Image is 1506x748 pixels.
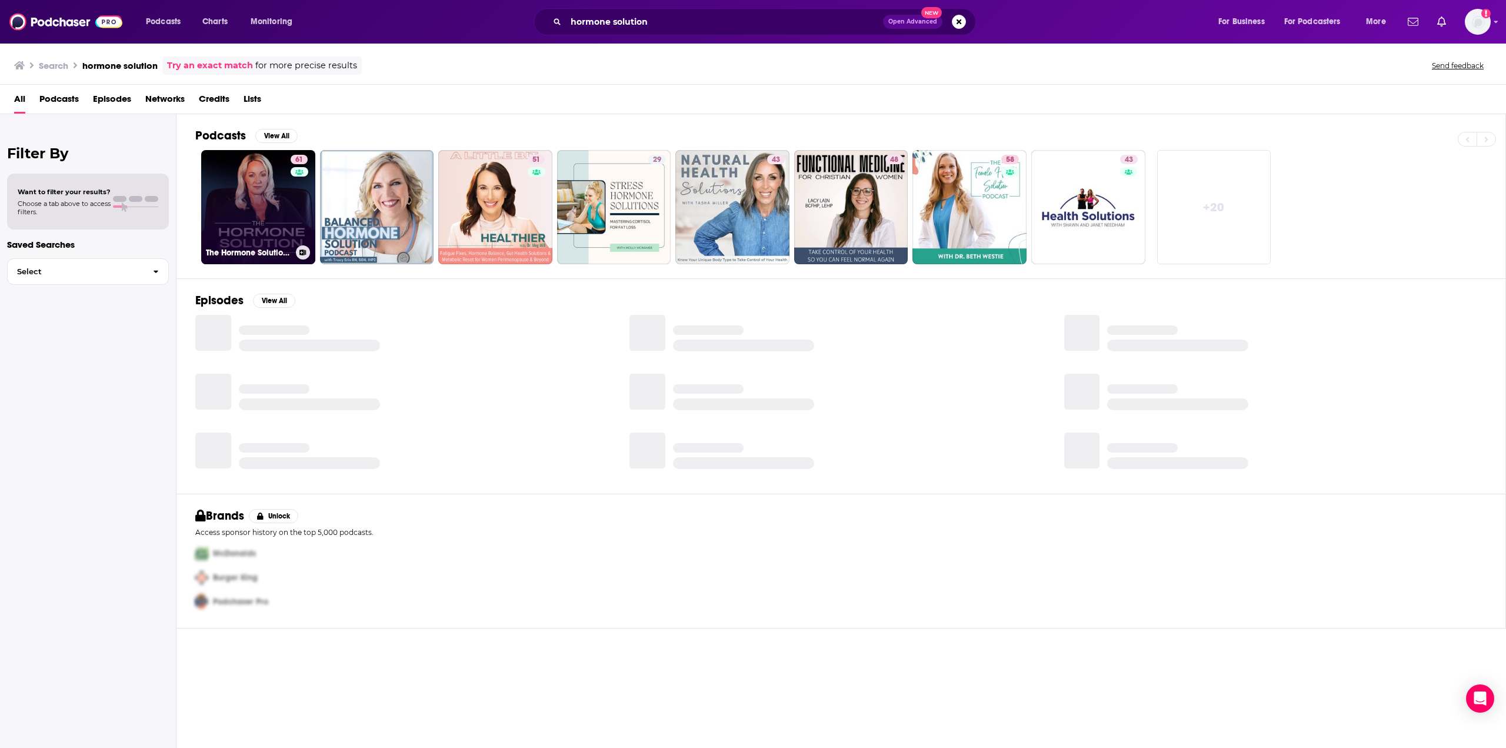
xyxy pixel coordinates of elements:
span: 58 [1006,154,1014,166]
span: 48 [890,154,898,166]
a: Networks [145,89,185,114]
button: Unlock [249,509,299,523]
button: Show profile menu [1465,9,1491,35]
button: Open AdvancedNew [883,15,942,29]
span: More [1366,14,1386,30]
span: Podcasts [146,14,181,30]
h2: Brands [195,508,244,523]
a: 43 [1031,150,1145,264]
button: open menu [1210,12,1280,31]
h2: Episodes [195,293,244,308]
button: open menu [1277,12,1358,31]
button: Select [7,258,169,285]
a: Credits [199,89,229,114]
p: Access sponsor history on the top 5,000 podcasts. [195,528,1487,537]
a: 58 [912,150,1027,264]
a: 43 [675,150,789,264]
button: open menu [242,12,308,31]
button: View All [253,294,295,308]
a: 61 [291,155,308,164]
a: 51 [528,155,545,164]
a: All [14,89,25,114]
span: Logged in as Ashley_Beenen [1465,9,1491,35]
button: View All [255,129,298,143]
a: 29 [648,155,666,164]
img: User Profile [1465,9,1491,35]
h3: The Hormone Solution with [PERSON_NAME] [206,248,291,258]
span: for more precise results [255,59,357,72]
span: 43 [772,154,780,166]
span: New [921,7,942,18]
img: First Pro Logo [191,541,213,566]
span: Burger King [213,573,258,583]
div: Open Intercom Messenger [1466,684,1494,713]
h2: Filter By [7,145,169,162]
span: Open Advanced [888,19,937,25]
a: 43 [767,155,785,164]
a: 48 [794,150,908,264]
span: For Business [1218,14,1265,30]
p: Saved Searches [7,239,169,250]
a: 43 [1120,155,1138,164]
img: Second Pro Logo [191,566,213,590]
input: Search podcasts, credits, & more... [566,12,883,31]
button: open menu [1358,12,1401,31]
h2: Podcasts [195,128,246,143]
span: Choose a tab above to access filters. [18,200,111,216]
a: Try an exact match [167,59,253,72]
a: 51 [438,150,552,264]
a: +20 [1157,150,1271,264]
a: Podcasts [39,89,79,114]
span: 43 [1125,154,1133,166]
div: Search podcasts, credits, & more... [545,8,987,35]
a: 61The Hormone Solution with [PERSON_NAME] [201,150,315,264]
span: 61 [295,154,303,166]
span: Charts [202,14,228,30]
span: 29 [653,154,661,166]
a: Show notifications dropdown [1403,12,1423,32]
button: Send feedback [1428,61,1487,71]
span: Podchaser Pro [213,597,268,607]
a: 58 [1001,155,1019,164]
h3: hormone solution [82,60,158,71]
span: For Podcasters [1284,14,1341,30]
img: Podchaser - Follow, Share and Rate Podcasts [9,11,122,33]
img: Third Pro Logo [191,590,213,614]
svg: Add a profile image [1481,9,1491,18]
a: Episodes [93,89,131,114]
span: Want to filter your results? [18,188,111,196]
a: Lists [244,89,261,114]
a: Charts [195,12,235,31]
button: open menu [138,12,196,31]
a: Show notifications dropdown [1432,12,1451,32]
span: Monitoring [251,14,292,30]
span: McDonalds [213,548,256,558]
a: 48 [885,155,903,164]
a: PodcastsView All [195,128,298,143]
h3: Search [39,60,68,71]
span: 51 [532,154,540,166]
a: 29 [557,150,671,264]
a: EpisodesView All [195,293,295,308]
span: Select [8,268,144,275]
